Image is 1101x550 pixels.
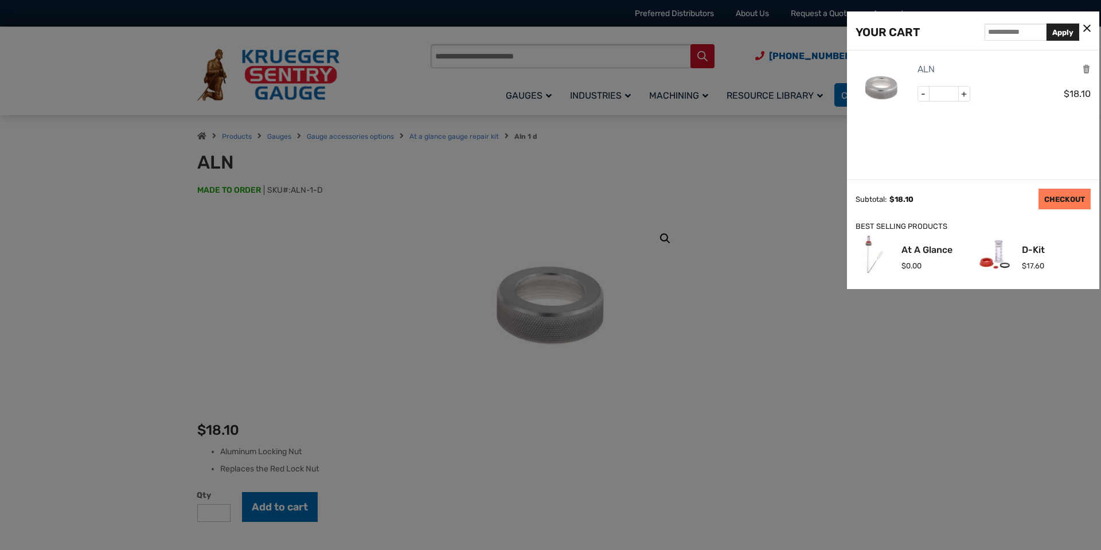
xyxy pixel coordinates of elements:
[901,245,952,255] a: At A Glance
[856,236,893,273] img: At A Glance
[1064,88,1069,99] span: $
[856,221,1091,233] div: BEST SELLING PRODUCTS
[976,236,1013,273] img: D-Kit
[1038,189,1091,209] a: CHECKOUT
[856,62,907,114] img: ALN
[901,262,906,270] span: $
[1022,262,1044,270] span: 17.60
[856,195,887,204] div: Subtotal:
[889,195,913,204] span: 18.10
[1022,245,1045,255] a: D-Kit
[1047,24,1079,41] button: Apply
[918,87,930,102] span: -
[856,23,920,41] div: YOUR CART
[889,195,895,204] span: $
[1064,88,1091,99] span: 18.10
[958,87,970,102] span: +
[1022,262,1026,270] span: $
[901,262,922,270] span: 0.00
[1082,64,1091,75] a: Remove this item
[918,62,935,77] a: ALN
